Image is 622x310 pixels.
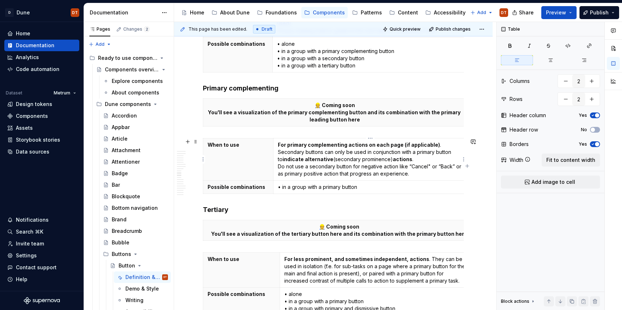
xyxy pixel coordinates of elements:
[112,158,140,165] div: Attentioner
[208,291,265,297] strong: Possible combinations
[546,156,595,164] span: Fit to content width
[208,102,462,123] p: 👷 Coming soon You'll see a visualization of the primary complementing button and its combination ...
[436,26,471,32] span: Publish changes
[386,7,421,18] a: Content
[203,205,464,214] h4: Tertiary
[123,26,150,32] div: Changes
[86,52,171,64] div: Ready to use components
[112,251,131,258] div: Buttons
[125,285,159,292] div: Demo & Style
[100,248,171,260] div: Buttons
[208,41,265,47] strong: Possible combinations
[4,134,79,146] a: Storybook stories
[16,30,30,37] div: Home
[164,274,167,281] div: DT
[4,63,79,75] a: Code automation
[208,256,275,263] p: When to use
[100,225,171,237] a: Breadcrumb
[16,148,49,155] div: Data sources
[100,168,171,179] a: Badge
[546,9,566,16] span: Preview
[16,264,57,271] div: Contact support
[208,141,269,149] p: When to use
[112,227,142,235] div: Breadcrumb
[16,54,39,61] div: Analytics
[100,110,171,121] a: Accordion
[16,216,49,223] div: Notifications
[100,179,171,191] a: Bar
[398,9,418,16] div: Content
[90,9,158,16] div: Documentation
[16,101,52,108] div: Design tokens
[283,156,333,162] strong: indicate alternative
[393,156,412,162] strong: actions
[190,9,204,16] div: Home
[98,54,157,62] div: Ready to use components
[17,9,30,16] div: Dune
[100,156,171,168] a: Attentioner
[114,271,171,283] a: Definition & UsageDT
[178,5,467,20] div: Page tree
[100,191,171,202] a: Blockquote
[112,112,137,119] div: Accordion
[112,89,159,96] div: About components
[112,147,141,154] div: Attachment
[112,193,140,200] div: Blockquote
[54,90,70,96] span: Metrum
[112,170,128,177] div: Badge
[390,26,421,32] span: Quick preview
[579,141,587,147] label: Yes
[579,112,587,118] label: Yes
[178,7,207,18] a: Home
[501,176,600,189] button: Add image to cell
[4,52,79,63] a: Analytics
[532,178,575,186] span: Add image to cell
[278,183,463,191] p: • in a group with a primary button
[114,294,171,306] a: Writing
[262,26,272,32] span: Draft
[144,26,150,32] span: 2
[89,26,110,32] div: Pages
[519,9,534,16] span: Share
[16,136,60,143] div: Storybook stories
[4,98,79,110] a: Design tokens
[119,262,135,269] div: Button
[4,274,79,285] button: Help
[427,24,474,34] button: Publish changes
[510,96,523,103] div: Rows
[349,7,385,18] a: Patterns
[4,122,79,134] a: Assets
[510,126,538,133] div: Header row
[112,216,126,223] div: Brand
[209,7,253,18] a: About Dune
[381,24,424,34] button: Quick preview
[50,88,79,98] button: Metrum
[112,204,158,212] div: Bottom navigation
[434,9,466,16] div: Accessibility
[510,77,530,85] div: Columns
[6,90,22,96] div: Dataset
[100,133,171,145] a: Article
[114,283,171,294] a: Demo & Style
[422,7,468,18] a: Accessibility
[86,39,114,49] button: Add
[4,250,79,261] a: Settings
[581,127,587,133] label: No
[100,75,171,87] a: Explore components
[5,8,14,17] div: D
[100,121,171,133] a: Appbar
[188,26,247,32] span: This page has been edited.
[105,66,159,73] div: Components overview
[468,8,495,18] button: Add
[4,226,79,238] button: Search ⌘K
[278,142,440,148] strong: For primary complementing actions on each page (if applicable)
[590,9,609,16] span: Publish
[208,184,265,190] strong: Possible combinations
[125,297,143,304] div: Writing
[100,214,171,225] a: Brand
[4,28,79,39] a: Home
[16,124,33,132] div: Assets
[24,297,60,304] svg: Supernova Logo
[301,7,348,18] a: Components
[107,260,171,271] a: Button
